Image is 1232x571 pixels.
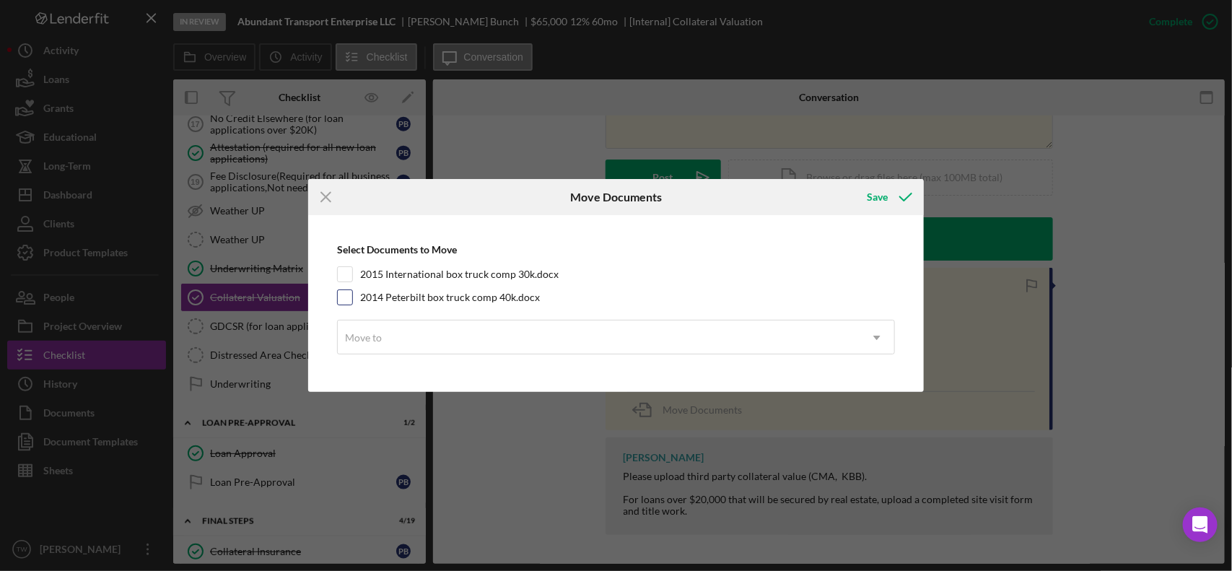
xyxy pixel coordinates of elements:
[360,267,559,282] label: 2015 International box truck comp 30k.docx
[345,332,382,344] div: Move to
[360,290,540,305] label: 2014 Peterbilt box truck comp 40k.docx
[570,191,662,204] h6: Move Documents
[337,243,457,256] b: Select Documents to Move
[852,183,924,212] button: Save
[867,183,888,212] div: Save
[1183,507,1218,542] div: Open Intercom Messenger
